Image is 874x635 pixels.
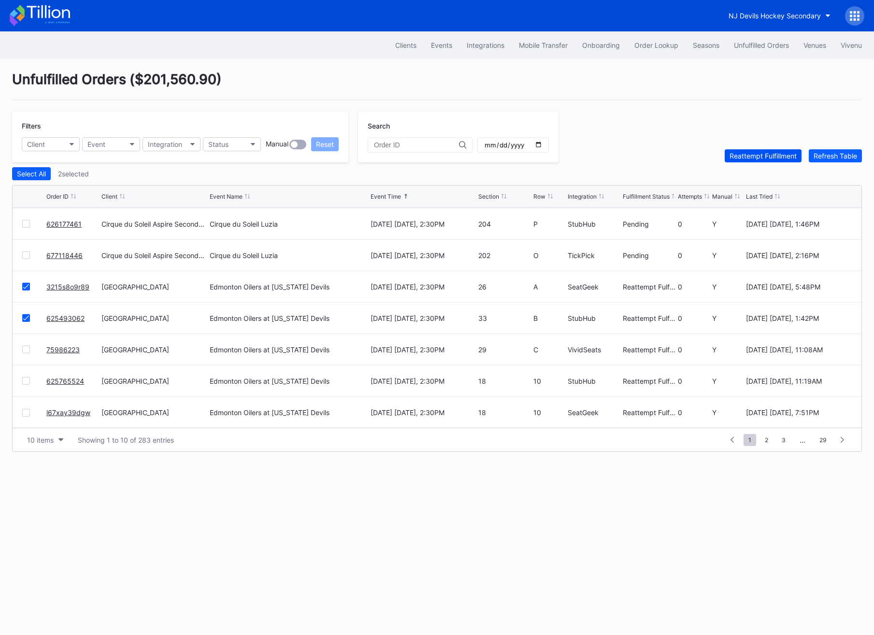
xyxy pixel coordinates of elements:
[746,251,852,260] div: [DATE] [DATE], 2:16PM
[311,137,339,151] button: Reset
[792,436,813,444] div: ...
[46,346,80,354] a: 75986223
[712,377,744,385] div: Y
[678,220,710,228] div: 0
[210,220,278,228] div: Cirque du Soleil Luzia
[678,283,710,291] div: 0
[101,346,207,354] div: [GEOGRAPHIC_DATA]
[533,220,565,228] div: P
[371,283,476,291] div: [DATE] [DATE], 2:30PM
[623,251,675,260] div: Pending
[203,137,261,151] button: Status
[721,7,838,25] button: NJ Devils Hockey Secondary
[533,193,545,200] div: Row
[478,220,531,228] div: 204
[623,283,675,291] div: Reattempt Fulfillment
[746,283,852,291] div: [DATE] [DATE], 5:48PM
[27,140,45,148] div: Client
[46,408,90,417] a: l67xay39dgw
[568,220,620,228] div: StubHub
[833,36,869,54] button: Vivenu
[467,41,504,49] div: Integrations
[101,314,207,322] div: [GEOGRAPHIC_DATA]
[316,140,334,148] div: Reset
[519,41,568,49] div: Mobile Transfer
[712,346,744,354] div: Y
[693,41,719,49] div: Seasons
[568,283,620,291] div: SeatGeek
[78,436,174,444] div: Showing 1 to 10 of 283 entries
[568,193,597,200] div: Integration
[388,36,424,54] a: Clients
[371,220,476,228] div: [DATE] [DATE], 2:30PM
[371,251,476,260] div: [DATE] [DATE], 2:30PM
[746,314,852,322] div: [DATE] [DATE], 1:42PM
[712,220,744,228] div: Y
[533,377,565,385] div: 10
[101,251,207,260] div: Cirque du Soleil Aspire Secondary
[478,193,499,200] div: Section
[101,283,207,291] div: [GEOGRAPHIC_DATA]
[634,41,678,49] div: Order Lookup
[46,314,85,322] a: 625493062
[210,314,330,322] div: Edmonton Oilers at [US_STATE] Devils
[371,377,476,385] div: [DATE] [DATE], 2:30PM
[22,433,68,447] button: 10 items
[814,152,857,160] div: Refresh Table
[727,36,796,54] button: Unfulfilled Orders
[746,408,852,417] div: [DATE] [DATE], 7:51PM
[87,140,105,148] div: Event
[374,141,459,149] input: Order ID
[841,41,862,49] div: Vivenu
[678,251,710,260] div: 0
[627,36,686,54] button: Order Lookup
[533,408,565,417] div: 10
[368,122,549,130] div: Search
[623,193,670,200] div: Fulfillment Status
[678,346,710,354] div: 0
[803,41,826,49] div: Venues
[371,408,476,417] div: [DATE] [DATE], 2:30PM
[678,408,710,417] div: 0
[809,149,862,162] button: Refresh Table
[46,193,69,200] div: Order ID
[210,408,330,417] div: Edmonton Oilers at [US_STATE] Devils
[22,137,80,151] button: Client
[371,314,476,322] div: [DATE] [DATE], 2:30PM
[478,314,531,322] div: 33
[478,346,531,354] div: 29
[478,251,531,260] div: 202
[712,251,744,260] div: Y
[568,314,620,322] div: StubHub
[210,251,278,260] div: Cirque du Soleil Luzia
[533,283,565,291] div: A
[82,137,140,151] button: Event
[17,170,46,178] div: Select All
[101,377,207,385] div: [GEOGRAPHIC_DATA]
[12,167,51,180] button: Select All
[371,346,476,354] div: [DATE] [DATE], 2:30PM
[424,36,459,54] button: Events
[678,193,702,200] div: Attempts
[46,220,82,228] a: 626177461
[796,36,833,54] button: Venues
[266,140,288,149] div: Manual
[46,283,89,291] a: 3215s8o9r89
[575,36,627,54] button: Onboarding
[760,434,773,446] span: 2
[143,137,201,151] button: Integration
[210,377,330,385] div: Edmonton Oilers at [US_STATE] Devils
[712,408,744,417] div: Y
[568,346,620,354] div: VividSeats
[777,434,790,446] span: 3
[478,408,531,417] div: 18
[678,314,710,322] div: 0
[678,377,710,385] div: 0
[746,220,852,228] div: [DATE] [DATE], 1:46PM
[210,193,243,200] div: Event Name
[623,377,675,385] div: Reattempt Fulfillment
